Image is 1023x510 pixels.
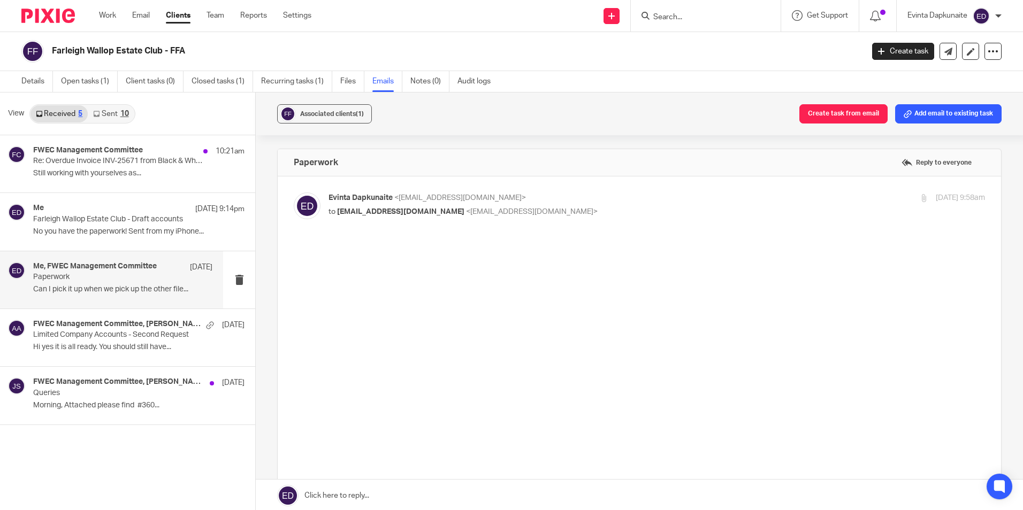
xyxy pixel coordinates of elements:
[457,71,499,92] a: Audit logs
[8,320,25,337] img: svg%3E
[8,204,25,221] img: svg%3E
[88,105,134,122] a: Sent10
[33,320,201,329] h4: FWEC Management Committee, [PERSON_NAME]
[872,43,934,60] a: Create task
[33,146,143,155] h4: FWEC Management Committee
[207,10,224,21] a: Team
[372,71,402,92] a: Emails
[240,10,267,21] a: Reports
[895,104,1002,123] button: Add email to existing task
[132,10,150,21] a: Email
[33,169,245,178] p: Still working with yourselves as...
[394,194,526,202] span: <[EMAIL_ADDRESS][DOMAIN_NAME]>
[799,104,888,123] button: Create task from email
[166,10,190,21] a: Clients
[120,110,129,118] div: 10
[8,262,25,279] img: svg%3E
[907,10,967,21] p: Evinta Dapkunaite
[195,204,245,214] p: [DATE] 9:14pm
[294,157,338,168] h4: Paperwork
[33,157,202,166] p: Re: Overdue Invoice INV-25671 from Black & White Accounting Limited for Farleigh Wallop Estate Club
[277,104,372,123] button: Associated clients(1)
[8,146,25,163] img: svg%3E
[192,71,253,92] a: Closed tasks (1)
[33,343,245,352] p: Hi yes it is all ready. You should still have...
[280,106,296,122] img: svg%3E
[356,111,364,117] span: (1)
[973,7,990,25] img: svg%3E
[222,320,245,330] p: [DATE]
[33,227,245,236] p: No you have the paperwork! Sent from my iPhone...
[52,45,695,57] h2: Farleigh Wallop Estate Club - FFA
[222,377,245,388] p: [DATE]
[329,208,335,215] span: to
[652,13,749,22] input: Search
[8,377,25,395] img: svg%3E
[936,192,985,204] p: [DATE] 9:58am
[33,262,157,271] h4: Me, FWEC Management Committee
[21,9,75,23] img: Pixie
[30,105,88,122] a: Received5
[466,208,598,215] span: <[EMAIL_ADDRESS][DOMAIN_NAME]>
[8,108,24,119] span: View
[61,71,118,92] a: Open tasks (1)
[33,401,245,410] p: Morning, Attached please find #360...
[33,389,202,398] p: Queries
[78,110,82,118] div: 5
[899,154,974,171] label: Reply to everyone
[99,10,116,21] a: Work
[410,71,449,92] a: Notes (0)
[807,12,848,19] span: Get Support
[300,111,364,117] span: Associated clients
[21,40,44,63] img: svg%3E
[21,71,53,92] a: Details
[261,71,332,92] a: Recurring tasks (1)
[33,285,212,294] p: Can I pick it up when we pick up the other file...
[190,262,212,273] p: [DATE]
[33,204,44,213] h4: Me
[216,146,245,157] p: 10:21am
[283,10,311,21] a: Settings
[33,330,202,339] p: Limited Company Accounts - Second Request
[340,71,364,92] a: Files
[329,194,393,202] span: Evinta Dapkunaite
[126,71,184,92] a: Client tasks (0)
[33,377,204,387] h4: FWEC Management Committee, [PERSON_NAME]
[33,215,202,224] p: Farleigh Wallop Estate Club - Draft accounts
[294,192,320,219] img: svg%3E
[337,208,464,215] span: [EMAIL_ADDRESS][DOMAIN_NAME]
[33,273,177,282] p: Paperwork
